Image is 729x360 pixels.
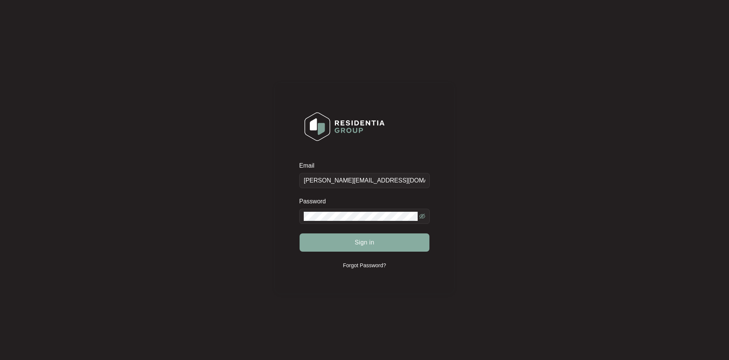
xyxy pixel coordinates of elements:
[300,233,429,252] button: Sign in
[355,238,374,247] span: Sign in
[299,162,320,170] label: Email
[304,212,418,221] input: Password
[299,198,331,205] label: Password
[300,107,390,146] img: Login Logo
[343,262,386,269] p: Forgot Password?
[299,173,430,188] input: Email
[419,213,425,219] span: eye-invisible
